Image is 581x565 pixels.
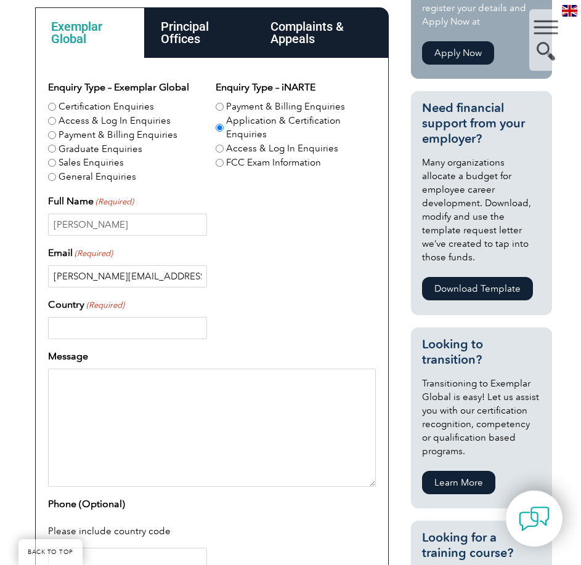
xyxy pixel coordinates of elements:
[226,100,345,114] label: Payment & Billing Enquiries
[254,7,389,58] div: Complaints & Appeals
[226,156,321,170] label: FCC Exam Information
[59,170,136,184] label: General Enquiries
[59,128,177,142] label: Payment & Billing Enquiries
[519,503,550,534] img: contact-chat.png
[59,142,142,156] label: Graduate Enquiries
[422,471,495,494] a: Learn More
[59,100,154,114] label: Certification Enquiries
[422,530,540,561] h3: Looking for a training course?
[422,156,540,264] p: Many organizations allocate a budget for employee career development. Download, modify and use th...
[35,7,145,58] div: Exemplar Global
[74,247,113,260] span: (Required)
[59,114,171,128] label: Access & Log In Enquiries
[562,5,577,17] img: en
[48,194,134,209] label: Full Name
[48,297,124,312] label: Country
[145,7,254,58] div: Principal Offices
[216,80,315,95] legend: Enquiry Type – iNARTE
[48,80,189,95] legend: Enquiry Type – Exemplar Global
[422,377,540,458] p: Transitioning to Exemplar Global is easy! Let us assist you with our certification recognition, c...
[95,196,134,208] span: (Required)
[422,277,533,300] a: Download Template
[422,337,540,367] h3: Looking to transition?
[422,100,540,146] h3: Need financial support from your employer?
[48,246,113,260] label: Email
[48,497,125,511] label: Phone (Optional)
[48,349,88,364] label: Message
[226,114,367,142] label: Application & Certification Enquiries
[48,516,376,548] div: Please include country code
[18,539,83,565] a: BACK TO TOP
[226,142,338,156] label: Access & Log In Enquiries
[86,299,125,311] span: (Required)
[59,156,124,170] label: Sales Enquiries
[422,41,494,65] a: Apply Now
